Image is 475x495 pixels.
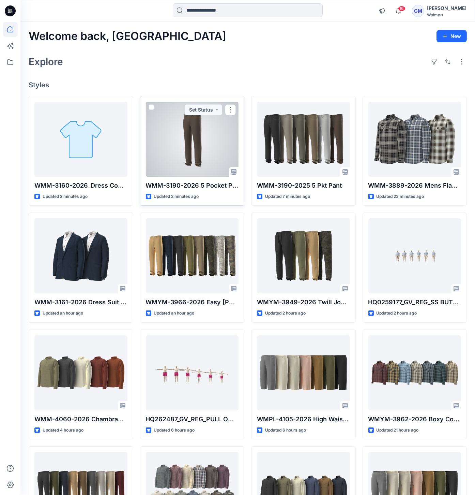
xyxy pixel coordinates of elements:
[368,218,461,293] a: HQ0259177_GV_REG_SS BUTTON DOWN
[154,193,199,200] p: Updated 2 minutes ago
[257,218,350,293] a: WMYM-3949-2026 Twill Jogger Pant
[377,310,417,317] p: Updated 2 hours ago
[154,427,195,434] p: Updated 6 hours ago
[29,30,226,43] h2: Welcome back, [GEOGRAPHIC_DATA]
[43,310,83,317] p: Updated an hour ago
[34,218,127,293] a: WMM-3161-2026 Dress Suit Jacket
[146,181,239,190] p: WMM-3190-2026 5 Pocket Pant
[427,12,466,17] div: Walmart
[265,427,306,434] p: Updated 6 hours ago
[146,218,239,293] a: WMYM-3966-2026 Easy Carpenter Loose Fit
[265,310,306,317] p: Updated 2 hours ago
[154,310,195,317] p: Updated an hour ago
[34,181,127,190] p: WMM-3160-2026_Dress Comfort Pleated Pant
[265,193,310,200] p: Updated 7 minutes ago
[377,427,419,434] p: Updated 21 hours ago
[427,4,466,12] div: [PERSON_NAME]
[377,193,424,200] p: Updated 23 minutes ago
[368,335,461,410] a: WMYM-3962-2026 Boxy Cotton Texture Flannel
[257,102,350,177] a: WMM-3190-2025 5 Pkt Pant
[146,414,239,424] p: HQ262487_GV_REG_PULL ON SHORTS
[146,297,239,307] p: WMYM-3966-2026 Easy [PERSON_NAME] Loose Fit
[34,102,127,177] a: WMM-3160-2026_Dress Comfort Pleated Pant
[368,297,461,307] p: HQ0259177_GV_REG_SS BUTTON DOWN
[34,335,127,410] a: WMM-4060-2026 Chambray Shirt
[368,102,461,177] a: WMM-3889-2026 Mens Flannel Shirt
[257,414,350,424] p: WMPL-4105-2026 High Waisted Barrel Leg
[368,181,461,190] p: WMM-3889-2026 Mens Flannel Shirt
[43,427,83,434] p: Updated 4 hours ago
[29,56,63,67] h2: Explore
[34,414,127,424] p: WMM-4060-2026 Chambray Shirt
[43,193,88,200] p: Updated 2 minutes ago
[368,414,461,424] p: WMYM-3962-2026 Boxy Cotton Texture Flannel
[257,335,350,410] a: WMPL-4105-2026 High Waisted Barrel Leg
[29,81,467,89] h4: Styles
[412,5,424,17] div: GM
[257,181,350,190] p: WMM-3190-2025 5 Pkt Pant
[257,297,350,307] p: WMYM-3949-2026 Twill Jogger Pant
[146,102,239,177] a: WMM-3190-2026 5 Pocket Pant
[146,335,239,410] a: HQ262487_GV_REG_PULL ON SHORTS
[436,30,467,42] button: New
[398,6,405,11] span: 16
[34,297,127,307] p: WMM-3161-2026 Dress Suit Jacket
